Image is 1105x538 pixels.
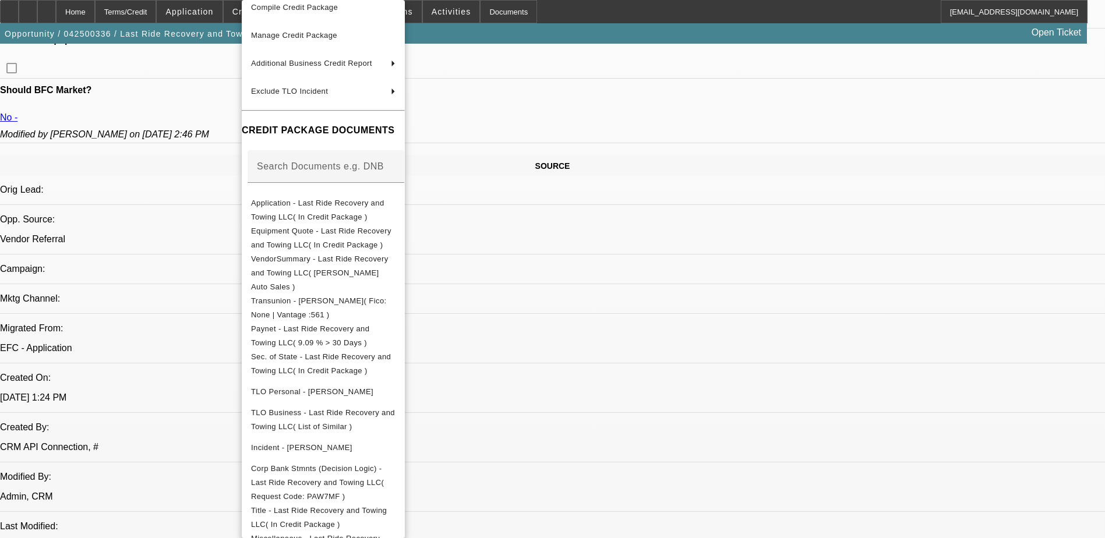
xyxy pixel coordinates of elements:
button: Incident - Cornelius, Zachary [242,434,405,462]
button: TLO Personal - Cornelius, Zachary [242,378,405,406]
button: Transunion - Cornelius, Zachary( Fico: None | Vantage :561 ) [242,294,405,322]
span: Compile Credit Package [251,3,338,12]
span: Equipment Quote - Last Ride Recovery and Towing LLC( In Credit Package ) [251,226,391,249]
button: VendorSummary - Last Ride Recovery and Towing LLC( Stepps Auto Sales ) [242,252,405,294]
span: Transunion - [PERSON_NAME]( Fico: None | Vantage :561 ) [251,296,387,319]
span: Paynet - Last Ride Recovery and Towing LLC( 9.09 % > 30 Days ) [251,324,369,347]
span: Title - Last Ride Recovery and Towing LLC( In Credit Package ) [251,506,387,529]
span: Incident - [PERSON_NAME] [251,443,352,452]
span: Additional Business Credit Report [251,59,372,68]
button: Corp Bank Stmnts (Decision Logic) - Last Ride Recovery and Towing LLC( Request Code: PAW7MF ) [242,462,405,504]
button: Paynet - Last Ride Recovery and Towing LLC( 9.09 % > 30 Days ) [242,322,405,350]
button: TLO Business - Last Ride Recovery and Towing LLC( List of Similar ) [242,406,405,434]
span: VendorSummary - Last Ride Recovery and Towing LLC( [PERSON_NAME] Auto Sales ) [251,254,389,291]
mat-label: Search Documents e.g. DNB [257,161,384,171]
button: Title - Last Ride Recovery and Towing LLC( In Credit Package ) [242,504,405,532]
h4: CREDIT PACKAGE DOCUMENTS [242,123,405,137]
span: Manage Credit Package [251,31,337,40]
button: Application - Last Ride Recovery and Towing LLC( In Credit Package ) [242,196,405,224]
span: TLO Personal - [PERSON_NAME] [251,387,373,396]
span: TLO Business - Last Ride Recovery and Towing LLC( List of Similar ) [251,408,395,431]
button: Sec. of State - Last Ride Recovery and Towing LLC( In Credit Package ) [242,350,405,378]
span: Application - Last Ride Recovery and Towing LLC( In Credit Package ) [251,199,384,221]
span: Exclude TLO Incident [251,87,328,95]
span: Sec. of State - Last Ride Recovery and Towing LLC( In Credit Package ) [251,352,391,375]
button: Equipment Quote - Last Ride Recovery and Towing LLC( In Credit Package ) [242,224,405,252]
span: Corp Bank Stmnts (Decision Logic) - Last Ride Recovery and Towing LLC( Request Code: PAW7MF ) [251,464,384,501]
